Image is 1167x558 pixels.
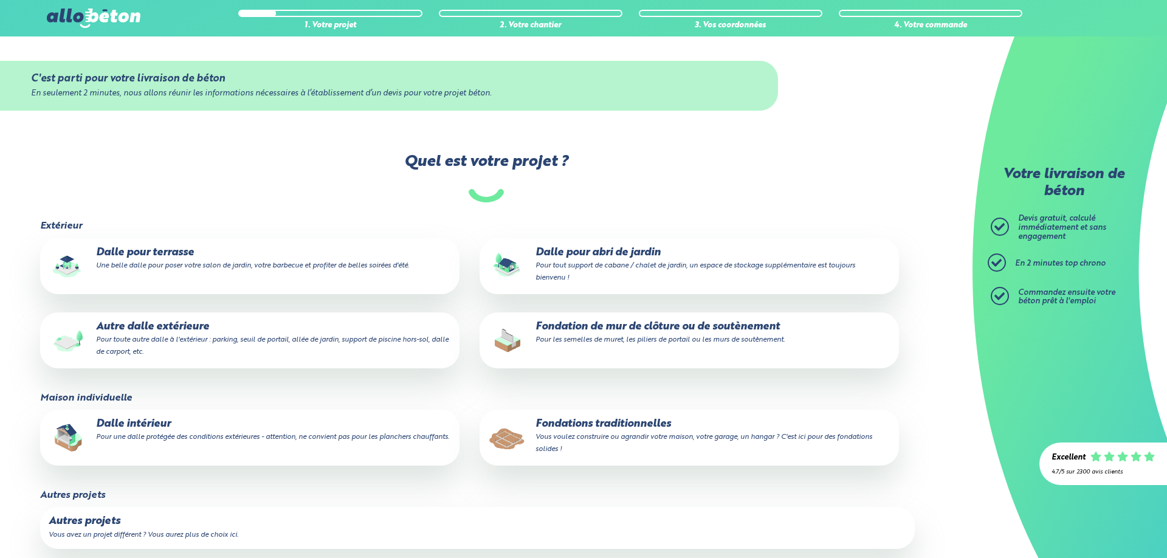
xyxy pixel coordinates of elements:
[49,247,451,271] p: Dalle pour terrasse
[47,9,140,28] img: allobéton
[535,336,785,343] small: Pour les semelles de muret, les piliers de portail ou les murs de soutènement.
[439,21,622,30] div: 2. Votre chantier
[49,247,88,286] img: final_use.values.terrace
[839,21,1022,30] div: 4. Votre commande
[535,433,872,453] small: Vous voulez construire ou agrandir votre maison, votre garage, un hangar ? C'est ici pour des fon...
[1052,453,1086,463] div: Excellent
[488,321,890,345] p: Fondation de mur de clôture ou de soutènement
[40,490,105,501] legend: Autres projets
[1018,215,1106,240] span: Devis gratuit, calculé immédiatement et sans engagement
[1052,469,1155,475] div: 4.7/5 sur 2300 avis clients
[488,247,527,286] img: final_use.values.garden_shed
[488,418,527,457] img: final_use.values.traditional_fundations
[238,21,422,30] div: 1. Votre projet
[40,393,132,404] legend: Maison individuelle
[39,153,934,202] label: Quel est votre projet ?
[488,321,527,360] img: final_use.values.closing_wall_fundation
[31,89,747,98] div: En seulement 2 minutes, nous allons réunir les informations nécessaires à l’établissement d’un de...
[49,531,238,539] small: Vous avez un projet différent ? Vous aurez plus de choix ici.
[49,321,88,360] img: final_use.values.outside_slab
[40,221,82,232] legend: Extérieur
[488,247,890,284] p: Dalle pour abri de jardin
[994,167,1134,200] p: Votre livraison de béton
[535,262,855,281] small: Pour tout support de cabane / chalet de jardin, un espace de stockage supplémentaire est toujours...
[49,418,451,443] p: Dalle intérieur
[31,73,747,84] div: C'est parti pour votre livraison de béton
[639,21,822,30] div: 3. Vos coordonnées
[96,433,449,441] small: Pour une dalle protégée des conditions extérieures - attention, ne convient pas pour les plancher...
[1059,511,1154,545] iframe: Help widget launcher
[488,418,890,455] p: Fondations traditionnelles
[49,515,906,528] p: Autres projets
[49,321,451,358] p: Autre dalle extérieure
[1015,260,1106,267] span: En 2 minutes top chrono
[96,262,409,269] small: Une belle dalle pour poser votre salon de jardin, votre barbecue et profiter de belles soirées d'...
[96,336,449,356] small: Pour toute autre dalle à l'extérieur : parking, seuil de portail, allée de jardin, support de pis...
[49,418,88,457] img: final_use.values.inside_slab
[1018,289,1115,306] span: Commandez ensuite votre béton prêt à l'emploi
